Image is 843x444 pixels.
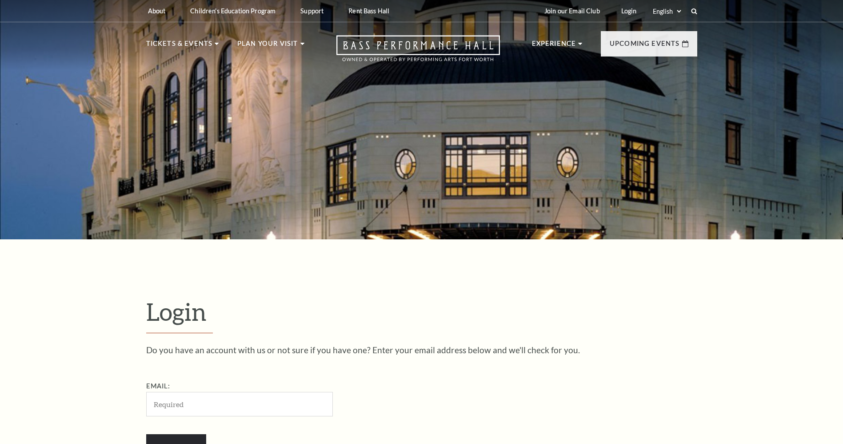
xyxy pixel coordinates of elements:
[532,38,576,54] p: Experience
[651,7,683,16] select: Select:
[237,38,298,54] p: Plan Your Visit
[146,297,207,326] span: Login
[348,7,389,15] p: Rent Bass Hall
[146,382,171,390] label: Email:
[610,38,680,54] p: Upcoming Events
[146,38,213,54] p: Tickets & Events
[148,7,166,15] p: About
[190,7,276,15] p: Children's Education Program
[146,346,697,354] p: Do you have an account with us or not sure if you have one? Enter your email address below and we...
[300,7,324,15] p: Support
[146,392,333,416] input: Required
